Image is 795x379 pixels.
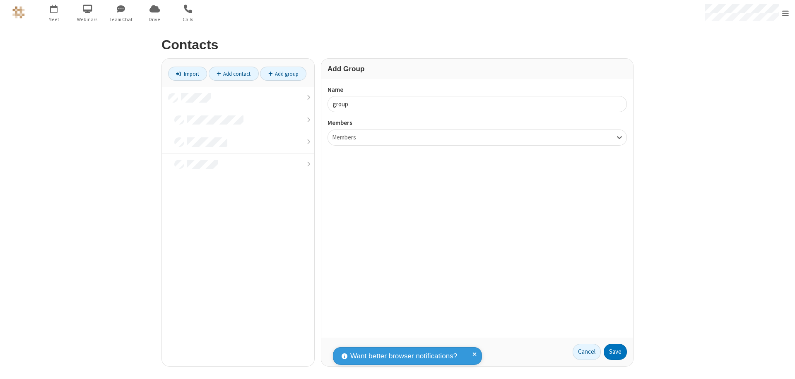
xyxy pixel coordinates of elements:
[139,16,170,23] span: Drive
[39,16,70,23] span: Meet
[328,96,627,112] input: Name
[328,65,627,73] h3: Add Group
[328,118,627,128] label: Members
[12,6,25,19] img: QA Selenium DO NOT DELETE OR CHANGE
[72,16,103,23] span: Webinars
[161,38,634,52] h2: Contacts
[106,16,137,23] span: Team Chat
[604,344,627,360] button: Save
[209,67,259,81] a: Add contact
[260,67,306,81] a: Add group
[168,67,207,81] a: Import
[173,16,204,23] span: Calls
[573,344,601,360] a: Cancel
[350,351,457,362] span: Want better browser notifications?
[328,85,627,95] label: Name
